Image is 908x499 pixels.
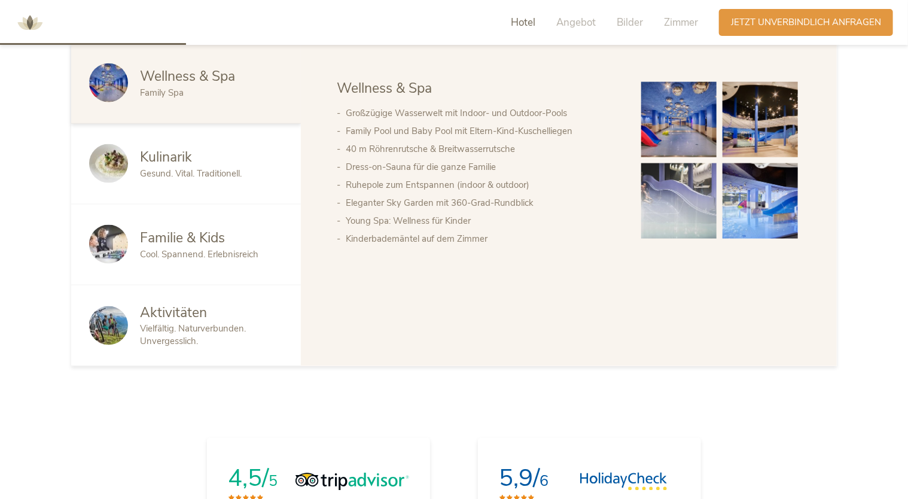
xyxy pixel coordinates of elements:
[140,303,207,322] span: Aktivitäten
[731,16,881,29] span: Jetzt unverbindlich anfragen
[140,322,246,347] span: Vielfältig. Naturverbunden. Unvergesslich.
[228,463,269,495] span: 4,5/
[346,158,617,176] li: Dress-on-Sauna für die ganze Familie
[346,212,617,230] li: Young Spa: Wellness für Kinder
[346,194,617,212] li: Eleganter Sky Garden mit 360-Grad-Rundblick
[140,168,242,179] span: Gesund. Vital. Traditionell.
[346,104,617,122] li: Großzügige Wasserwelt mit Indoor- und Outdoor-Pools
[499,463,540,495] span: 5,9/
[140,67,235,86] span: Wellness & Spa
[12,5,48,41] img: AMONTI & LUNARIS Wellnessresort
[580,473,668,491] img: HolidayCheck
[617,16,643,29] span: Bilder
[295,473,409,491] img: Tripadvisor
[346,122,617,140] li: Family Pool und Baby Pool mit Eltern-Kind-Kuschelliegen
[140,229,225,247] span: Familie & Kids
[12,18,48,26] a: AMONTI & LUNARIS Wellnessresort
[346,176,617,194] li: Ruhepole zum Entspannen (indoor & outdoor)
[540,471,549,492] span: 6
[269,471,278,492] span: 5
[664,16,698,29] span: Zimmer
[346,230,617,248] li: Kinderbademäntel auf dem Zimmer
[511,16,535,29] span: Hotel
[346,140,617,158] li: 40 m Röhrenrutsche & Breitwasserrutsche
[337,79,432,98] span: Wellness & Spa
[556,16,596,29] span: Angebot
[140,248,258,260] span: Cool. Spannend. Erlebnisreich
[140,148,192,166] span: Kulinarik
[140,87,184,99] span: Family Spa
